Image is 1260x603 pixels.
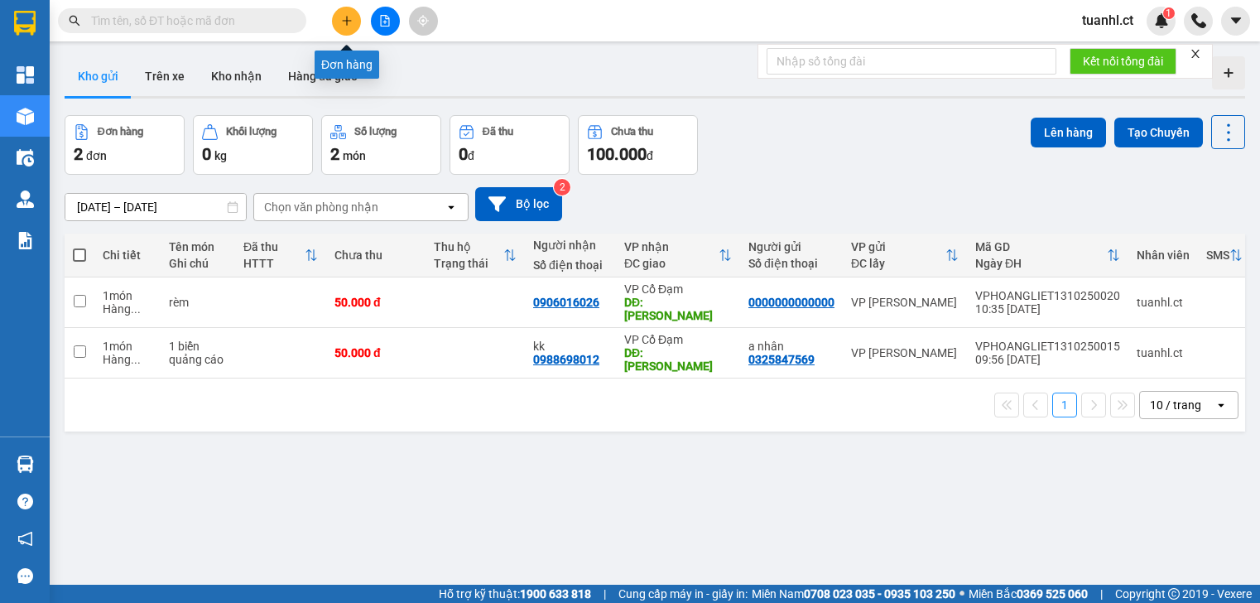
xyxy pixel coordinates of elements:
[131,353,141,366] span: ...
[65,194,246,220] input: Select a date range.
[450,115,570,175] button: Đã thu0đ
[1163,7,1175,19] sup: 1
[264,199,378,215] div: Chọn văn phòng nhận
[1166,7,1171,19] span: 1
[243,240,305,253] div: Đã thu
[533,239,608,252] div: Người nhận
[74,144,83,164] span: 2
[1212,56,1245,89] div: Tạo kho hàng mới
[748,340,834,353] div: a nhân
[618,585,748,603] span: Cung cấp máy in - giấy in:
[202,144,211,164] span: 0
[468,149,474,162] span: đ
[851,240,945,253] div: VP gửi
[611,126,653,137] div: Chưa thu
[647,149,653,162] span: đ
[103,340,152,353] div: 1 món
[1069,10,1147,31] span: tuanhl.ct
[975,289,1120,302] div: VPHOANGLIET1310250020
[578,115,698,175] button: Chưa thu100.000đ
[604,585,606,603] span: |
[1017,587,1088,601] strong: 0369 525 060
[533,340,608,353] div: kk
[17,531,33,547] span: notification
[1137,248,1190,262] div: Nhân viên
[533,296,599,309] div: 0906016026
[330,144,339,164] span: 2
[967,234,1128,277] th: Toggle SortBy
[1198,234,1251,277] th: Toggle SortBy
[959,591,964,597] span: ⚪️
[169,296,227,309] div: rèm
[17,494,33,509] span: question-circle
[975,257,1107,270] div: Ngày ĐH
[169,340,227,366] div: 1 biển quảng cáo
[969,585,1088,603] span: Miền Bắc
[1221,7,1250,36] button: caret-down
[851,346,959,359] div: VP [PERSON_NAME]
[624,333,732,346] div: VP Cổ Đạm
[275,56,371,96] button: Hàng đã giao
[1083,52,1163,70] span: Kết nối tổng đài
[341,15,353,27] span: plus
[624,240,719,253] div: VP nhận
[17,191,34,208] img: warehouse-icon
[748,240,834,253] div: Người gửi
[445,200,458,214] svg: open
[14,11,36,36] img: logo-vxr
[520,587,591,601] strong: 1900 633 818
[975,340,1120,353] div: VPHOANGLIET1310250015
[1137,296,1190,309] div: tuanhl.ct
[1114,118,1203,147] button: Tạo Chuyến
[334,296,417,309] div: 50.000 đ
[98,126,143,137] div: Đơn hàng
[767,48,1056,75] input: Nhập số tổng đài
[624,296,732,322] div: DĐ: tiên điền
[975,302,1120,316] div: 10:35 [DATE]
[198,56,275,96] button: Kho nhận
[1137,346,1190,359] div: tuanhl.ct
[752,585,955,603] span: Miền Nam
[332,7,361,36] button: plus
[1031,118,1106,147] button: Lên hàng
[65,115,185,175] button: Đơn hàng2đơn
[587,144,647,164] span: 100.000
[131,302,141,316] span: ...
[103,248,152,262] div: Chi tiết
[379,15,391,27] span: file-add
[214,149,227,162] span: kg
[354,126,397,137] div: Số lượng
[475,187,562,221] button: Bộ lọc
[1070,48,1176,75] button: Kết nối tổng đài
[17,232,34,249] img: solution-icon
[748,296,834,309] div: 0000000000000
[193,115,313,175] button: Khối lượng0kg
[86,149,107,162] span: đơn
[417,15,429,27] span: aim
[1150,397,1201,413] div: 10 / trang
[616,234,740,277] th: Toggle SortBy
[243,257,305,270] div: HTTT
[533,353,599,366] div: 0988698012
[624,346,732,373] div: DĐ: xuân thành
[17,149,34,166] img: warehouse-icon
[235,234,326,277] th: Toggle SortBy
[1214,398,1228,412] svg: open
[17,456,34,473] img: warehouse-icon
[103,353,152,366] div: Hàng thông thường
[409,7,438,36] button: aim
[434,257,503,270] div: Trạng thái
[1229,13,1243,28] span: caret-down
[748,257,834,270] div: Số điện thoại
[169,240,227,253] div: Tên món
[975,353,1120,366] div: 09:56 [DATE]
[334,346,417,359] div: 50.000 đ
[426,234,525,277] th: Toggle SortBy
[975,240,1107,253] div: Mã GD
[434,240,503,253] div: Thu hộ
[1206,248,1229,262] div: SMS
[624,257,719,270] div: ĐC giao
[1191,13,1206,28] img: phone-icon
[65,56,132,96] button: Kho gửi
[533,258,608,272] div: Số điện thoại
